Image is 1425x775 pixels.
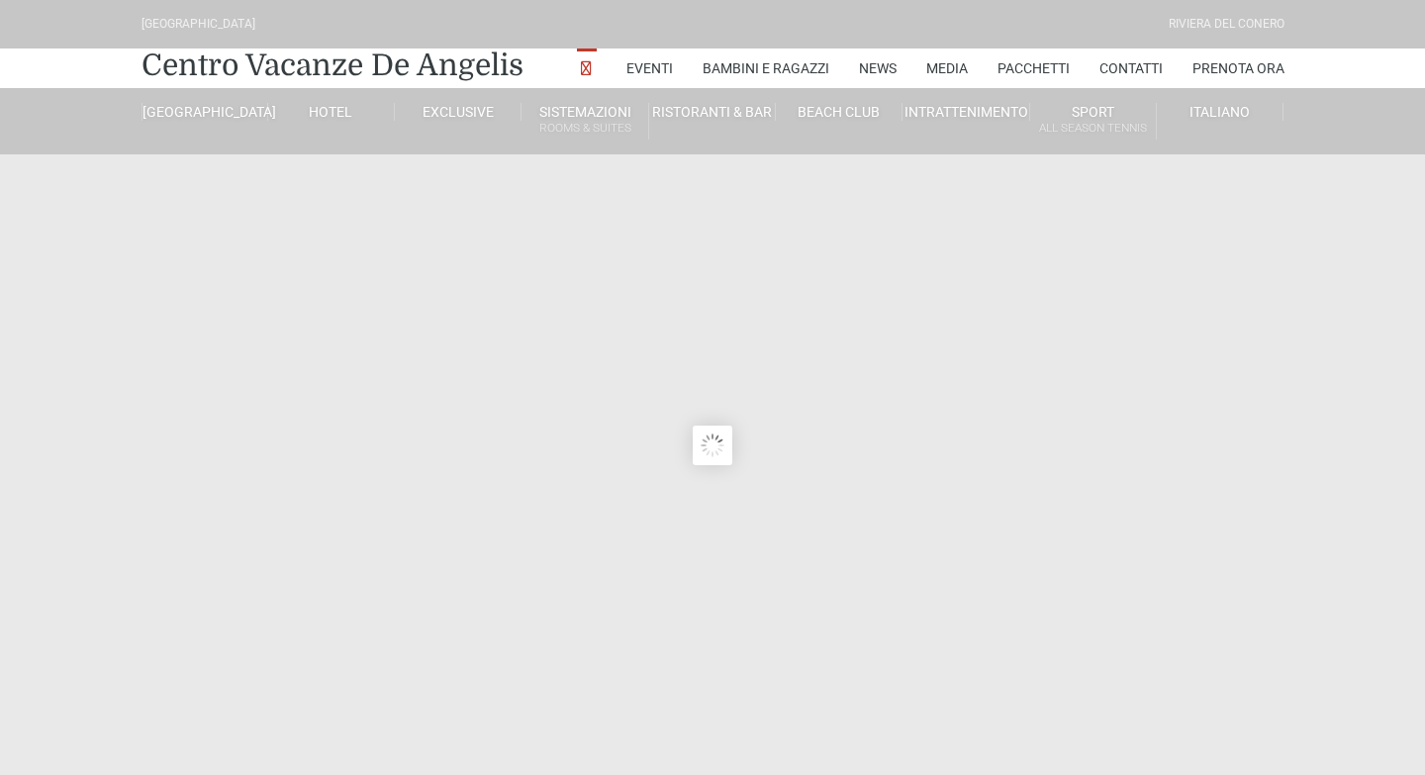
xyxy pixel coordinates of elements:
a: Exclusive [395,103,522,121]
a: Eventi [626,48,673,88]
a: Intrattenimento [902,103,1029,121]
a: Prenota Ora [1192,48,1284,88]
a: Ristoranti & Bar [649,103,776,121]
a: [GEOGRAPHIC_DATA] [142,103,268,121]
a: Media [926,48,968,88]
div: Riviera Del Conero [1169,15,1284,34]
span: Italiano [1189,104,1250,120]
small: Rooms & Suites [522,119,647,138]
a: Contatti [1099,48,1163,88]
a: News [859,48,897,88]
a: Bambini e Ragazzi [703,48,829,88]
a: Pacchetti [997,48,1070,88]
a: Beach Club [776,103,902,121]
div: [GEOGRAPHIC_DATA] [142,15,255,34]
a: Italiano [1157,103,1283,121]
small: All Season Tennis [1030,119,1156,138]
a: SistemazioniRooms & Suites [522,103,648,140]
a: Centro Vacanze De Angelis [142,46,523,85]
a: SportAll Season Tennis [1030,103,1157,140]
a: Hotel [268,103,395,121]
